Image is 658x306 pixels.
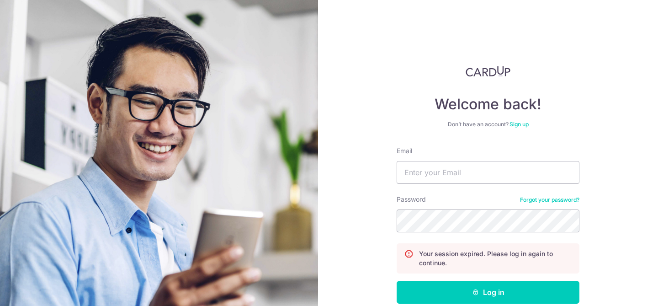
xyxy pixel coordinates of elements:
[419,249,572,268] p: Your session expired. Please log in again to continue.
[397,281,579,304] button: Log in
[520,196,579,204] a: Forgot your password?
[397,195,426,204] label: Password
[397,146,412,156] label: Email
[397,121,579,128] div: Don’t have an account?
[397,95,579,113] h4: Welcome back!
[466,66,510,77] img: CardUp Logo
[397,161,579,184] input: Enter your Email
[509,121,529,128] a: Sign up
